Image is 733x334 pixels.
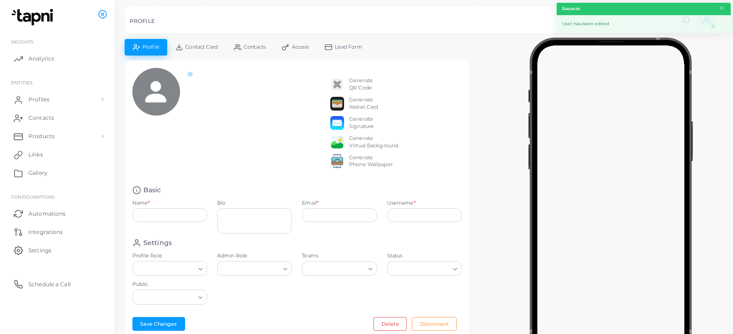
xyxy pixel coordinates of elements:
button: Save Changes [132,317,185,331]
img: apple-wallet.png [330,97,344,111]
a: Analytics [7,50,108,68]
div: Search for option [217,261,292,276]
span: Gallery [28,169,48,177]
label: Status [387,252,462,260]
div: Search for option [302,261,377,276]
label: Name [132,200,150,207]
span: Profiles [28,95,49,104]
span: ENTITIES [11,80,33,85]
input: Search for option [391,263,449,273]
span: Contact Card [185,45,218,50]
div: User has been edited [557,15,731,33]
a: Contacts [7,109,108,127]
span: Access [292,45,309,50]
div: Search for option [132,289,207,304]
input: Search for option [137,292,195,302]
input: Search for option [137,263,195,273]
span: Automations [28,210,66,218]
img: e64e04433dee680bcc62d3a6779a8f701ecaf3be228fb80ea91b313d80e16e10.png [330,135,344,149]
input: Search for option [303,263,364,273]
div: Generate Wallet Card [349,96,378,111]
span: Products [28,132,55,140]
button: Disconnect [412,317,457,331]
a: Settings [7,241,108,259]
button: Close [719,3,725,13]
div: Generate Phone Wallpaper [349,154,393,169]
img: email.png [330,116,344,130]
label: Bio [217,200,292,207]
span: Profile [142,45,159,50]
div: Generate Virtual Background [349,135,398,150]
span: Contacts [28,114,54,122]
h5: PROFILE [130,18,155,24]
span: Settings [28,246,51,255]
button: Delete [373,317,407,331]
a: @ [187,71,192,77]
h4: Settings [143,239,172,247]
input: Search for option [221,263,279,273]
span: Contacts [244,45,266,50]
label: Admin Role [217,252,292,260]
span: Lead Form [335,45,362,50]
strong: Success [562,6,580,12]
div: Generate QR Code [349,77,373,92]
a: Automations [7,204,108,223]
span: INSIGHTS [11,39,33,45]
label: Username [387,200,416,207]
span: Analytics [28,55,54,63]
a: Integrations [7,223,108,241]
div: Search for option [387,261,462,276]
a: Profiles [7,90,108,109]
span: Schedule a Call [28,280,71,289]
label: Email [302,200,318,207]
span: Integrations [28,228,63,236]
img: 522fc3d1c3555ff804a1a379a540d0107ed87845162a92721bf5e2ebbcc3ae6c.png [330,154,344,168]
label: Public [132,281,207,288]
span: Links [28,150,43,159]
div: Search for option [132,261,207,276]
div: Generate Signature [349,116,374,130]
h4: Basic [143,186,161,195]
a: Schedule a Call [7,275,108,293]
img: logo [8,9,59,26]
label: Profile Role [132,252,207,260]
a: Products [7,127,108,145]
img: qr2.png [330,78,344,91]
a: Gallery [7,164,108,182]
span: Configurations [11,194,55,200]
a: Links [7,145,108,164]
label: Teams [302,252,377,260]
